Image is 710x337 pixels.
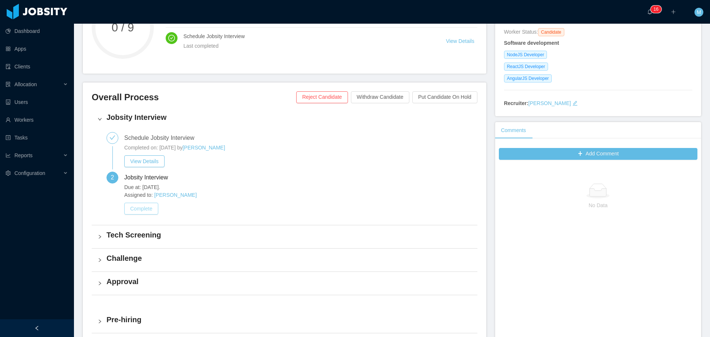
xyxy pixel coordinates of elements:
a: [PERSON_NAME] [183,145,225,151]
h4: Pre-hiring [106,314,471,325]
button: Reject Candidate [296,91,348,103]
a: icon: robotUsers [6,95,68,109]
i: icon: line-chart [6,153,11,158]
span: Candidate [538,28,564,36]
i: icon: setting [6,171,11,176]
a: [PERSON_NAME] [528,100,571,106]
div: Last completed [183,42,428,50]
div: Schedule Jobsity Interview [124,132,200,144]
a: View Details [446,38,474,44]
h4: Schedule Jobsity Interview [183,32,428,40]
i: icon: solution [6,82,11,87]
strong: Software development [504,40,559,46]
span: Assigned to: [124,191,284,199]
span: M [697,8,701,17]
i: icon: plus [671,9,676,14]
i: icon: check [109,135,115,141]
div: icon: rightPre-hiring [92,310,477,333]
a: icon: appstoreApps [6,41,68,56]
div: icon: rightTech Screening [92,225,477,248]
button: View Details [124,155,165,167]
i: icon: right [98,319,102,324]
div: Jobsity Interview [124,172,174,183]
button: icon: plusAdd Comment [499,148,697,160]
button: Complete [124,203,158,215]
span: Worker Status: [504,29,538,35]
a: icon: auditClients [6,59,68,74]
span: ReactJS Developer [504,63,548,71]
span: Completed on: [DATE] by [124,145,183,151]
strong: Recruiter: [504,100,528,106]
h4: Tech Screening [106,230,471,240]
p: 6 [656,6,659,13]
a: View Details [124,158,165,164]
span: 0 / 9 [92,22,154,33]
p: No Data [505,201,692,209]
div: icon: rightChallenge [92,249,477,272]
div: icon: rightJobsity Interview [92,108,477,131]
a: icon: userWorkers [6,112,68,127]
i: icon: bell [647,9,652,14]
i: icon: right [98,235,102,239]
sup: 16 [650,6,661,13]
a: icon: profileTasks [6,130,68,145]
div: Comments [495,122,532,139]
h4: Approval [106,276,471,287]
p: 1 [653,6,656,13]
a: Complete [124,206,158,212]
h3: Overall Process [92,91,296,103]
i: icon: right [98,117,102,121]
span: Configuration [14,170,45,176]
div: icon: rightApproval [92,272,477,295]
span: Due at: [DATE]. [124,183,284,191]
button: Withdraw Candidate [351,91,409,103]
i: icon: edit [572,101,578,106]
i: icon: right [98,258,102,262]
a: [PERSON_NAME] [154,192,197,198]
button: Put Candidate On Hold [412,91,477,103]
i: icon: right [98,281,102,286]
span: AngularJS Developer [504,74,552,82]
span: NodeJS Developer [504,51,547,59]
a: icon: pie-chartDashboard [6,24,68,38]
span: Allocation [14,81,37,87]
i: icon: check-circle [168,35,175,41]
h4: Challenge [106,253,471,263]
h4: Jobsity Interview [106,112,471,122]
span: 2 [111,174,114,181]
span: Reports [14,152,33,158]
